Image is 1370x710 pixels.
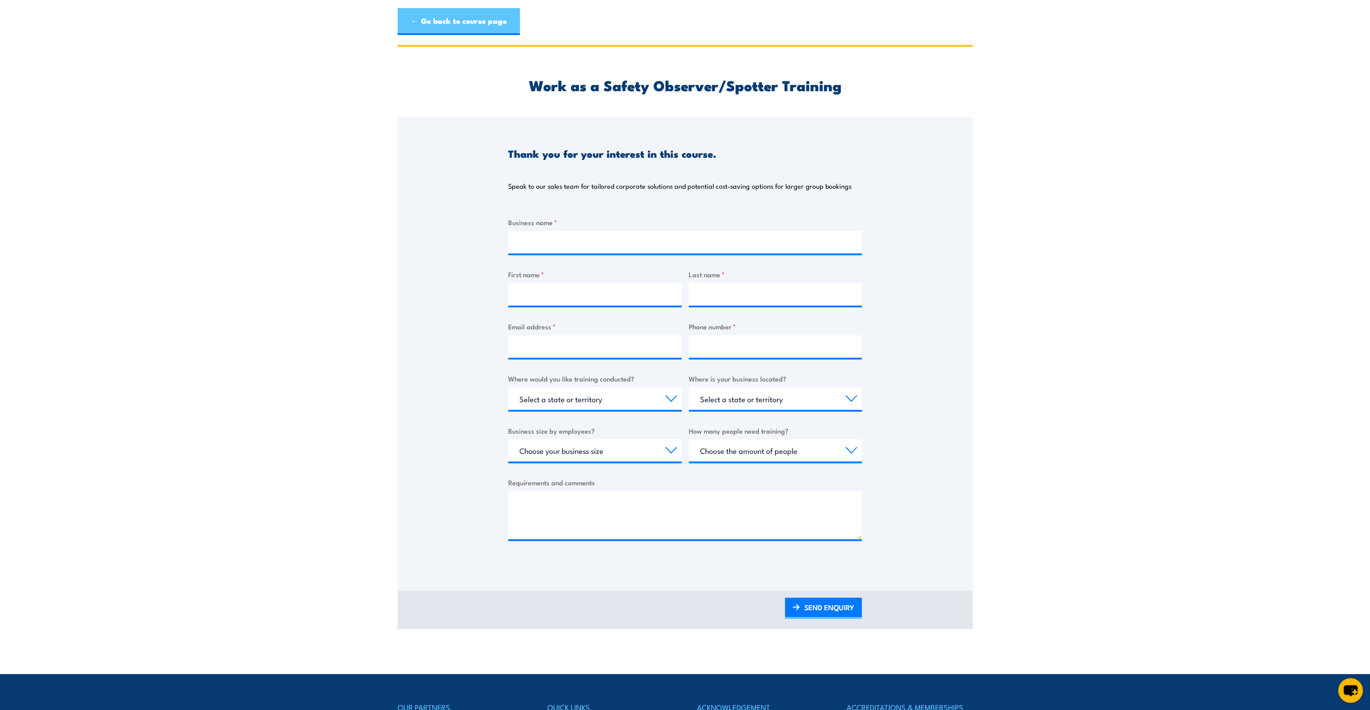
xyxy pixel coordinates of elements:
h2: Work as a Safety Observer/Spotter Training [508,79,862,91]
label: Where is your business located? [689,373,862,384]
button: chat-button [1338,678,1363,703]
a: ← Go back to course page [398,8,520,35]
label: Requirements and comments [508,477,862,488]
label: Business size by employees? [508,426,682,436]
label: Business name [508,217,862,227]
label: Last name [689,269,862,280]
label: Phone number [689,321,862,332]
a: SEND ENQUIRY [785,598,862,619]
label: How many people need training? [689,426,862,436]
label: Email address [508,321,682,332]
p: Speak to our sales team for tailored corporate solutions and potential cost-saving options for la... [508,182,851,191]
label: Where would you like training conducted? [508,373,682,384]
label: First name [508,269,682,280]
h3: Thank you for your interest in this course. [508,148,716,159]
